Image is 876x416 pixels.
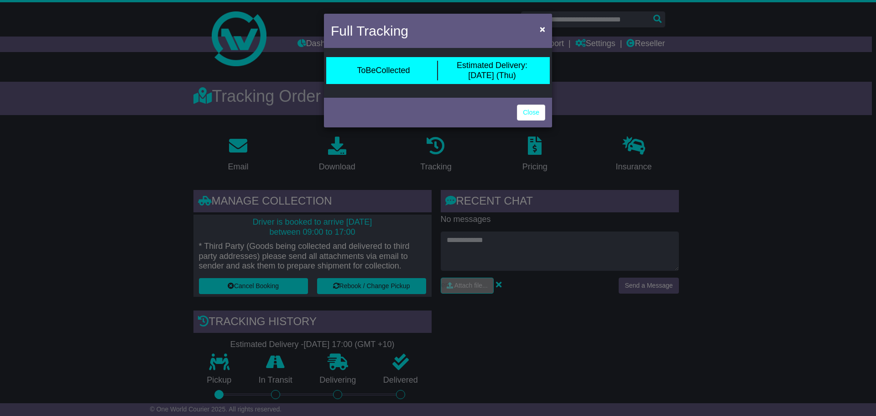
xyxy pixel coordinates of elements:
[357,66,410,76] div: ToBeCollected
[535,20,550,38] button: Close
[457,61,527,70] span: Estimated Delivery:
[540,24,545,34] span: ×
[331,21,408,41] h4: Full Tracking
[517,105,545,121] a: Close
[457,61,527,80] div: [DATE] (Thu)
